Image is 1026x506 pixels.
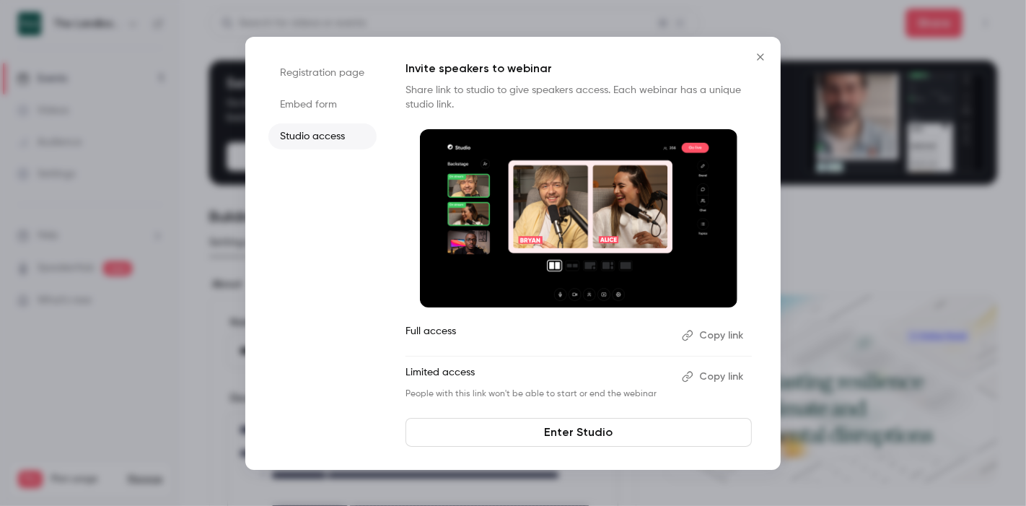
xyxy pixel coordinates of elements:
[405,60,752,77] p: Invite speakers to webinar
[420,129,737,308] img: Invite speakers to webinar
[676,365,752,388] button: Copy link
[676,324,752,347] button: Copy link
[405,388,670,400] p: People with this link won't be able to start or end the webinar
[268,123,377,149] li: Studio access
[746,43,775,71] button: Close
[405,365,670,388] p: Limited access
[268,60,377,86] li: Registration page
[268,92,377,118] li: Embed form
[405,83,752,112] p: Share link to studio to give speakers access. Each webinar has a unique studio link.
[405,324,670,347] p: Full access
[405,418,752,447] a: Enter Studio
